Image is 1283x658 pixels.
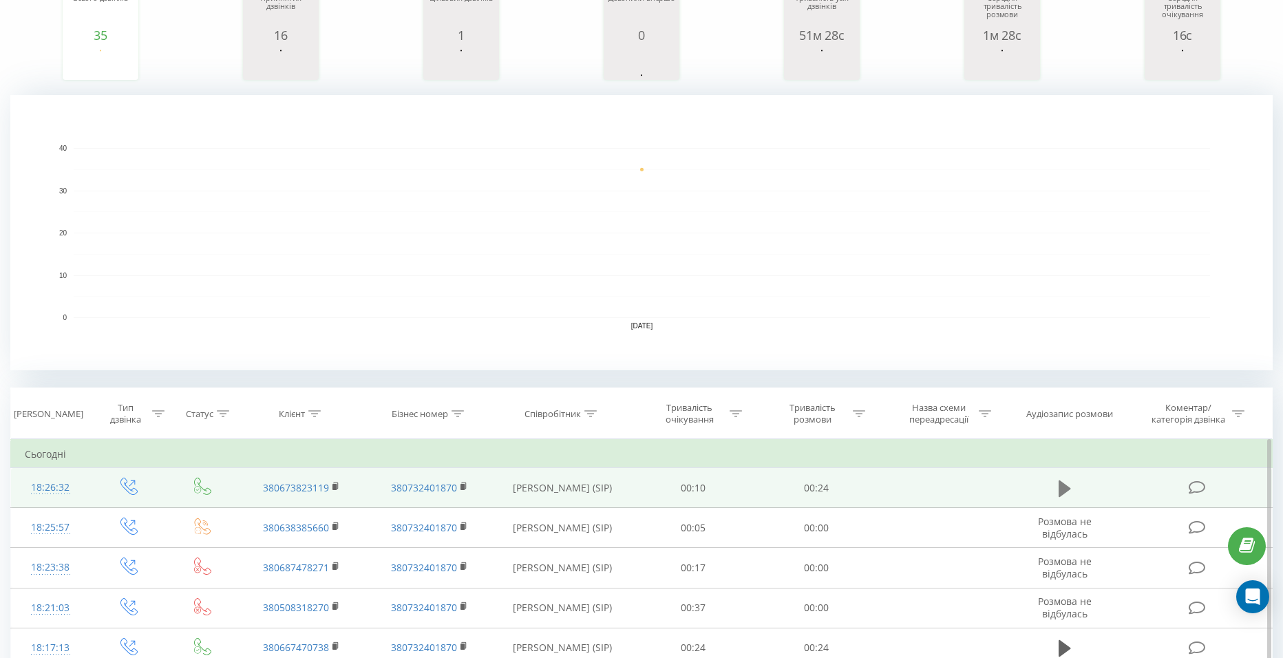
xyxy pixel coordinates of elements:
[1148,28,1217,42] div: 16с
[25,595,76,622] div: 18:21:03
[391,641,457,654] a: 380732401870
[263,601,329,614] a: 380508318270
[653,402,726,425] div: Тривалість очікування
[66,42,135,83] svg: A chart.
[968,28,1037,42] div: 1м 28с
[787,28,856,42] div: 51м 28с
[494,508,631,548] td: [PERSON_NAME] (SIP)
[1148,42,1217,83] svg: A chart.
[1148,402,1229,425] div: Коментар/категорія дзвінка
[494,588,631,628] td: [PERSON_NAME] (SIP)
[11,441,1273,468] td: Сьогодні
[59,145,67,152] text: 40
[787,42,856,83] svg: A chart.
[59,229,67,237] text: 20
[10,95,1273,370] svg: A chart.
[63,314,67,321] text: 0
[25,554,76,581] div: 18:23:38
[494,468,631,508] td: [PERSON_NAME] (SIP)
[1236,580,1269,613] div: Open Intercom Messenger
[263,521,329,534] a: 380638385660
[392,408,448,420] div: Бізнес номер
[391,481,457,494] a: 380732401870
[494,548,631,588] td: [PERSON_NAME] (SIP)
[754,588,878,628] td: 00:00
[427,42,496,83] svg: A chart.
[102,402,149,425] div: Тип дзвінка
[25,514,76,541] div: 18:25:57
[263,561,329,574] a: 380687478271
[754,508,878,548] td: 00:00
[631,508,754,548] td: 00:05
[263,641,329,654] a: 380667470738
[66,28,135,42] div: 35
[902,402,975,425] div: Назва схеми переадресації
[776,402,849,425] div: Тривалість розмови
[607,28,676,42] div: 0
[246,28,315,42] div: 16
[427,28,496,42] div: 1
[968,42,1037,83] svg: A chart.
[754,548,878,588] td: 00:00
[263,481,329,494] a: 380673823119
[59,272,67,279] text: 10
[59,187,67,195] text: 30
[391,521,457,534] a: 380732401870
[246,42,315,83] svg: A chart.
[754,468,878,508] td: 00:24
[631,322,653,330] text: [DATE]
[25,474,76,501] div: 18:26:32
[631,588,754,628] td: 00:37
[14,408,83,420] div: [PERSON_NAME]
[186,408,213,420] div: Статус
[524,408,581,420] div: Співробітник
[1026,408,1113,420] div: Аудіозапис розмови
[391,601,457,614] a: 380732401870
[1038,595,1092,620] span: Розмова не відбулась
[607,42,676,83] svg: A chart.
[631,548,754,588] td: 00:17
[1038,515,1092,540] span: Розмова не відбулась
[1038,555,1092,580] span: Розмова не відбулась
[391,561,457,574] a: 380732401870
[631,468,754,508] td: 00:10
[279,408,305,420] div: Клієнт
